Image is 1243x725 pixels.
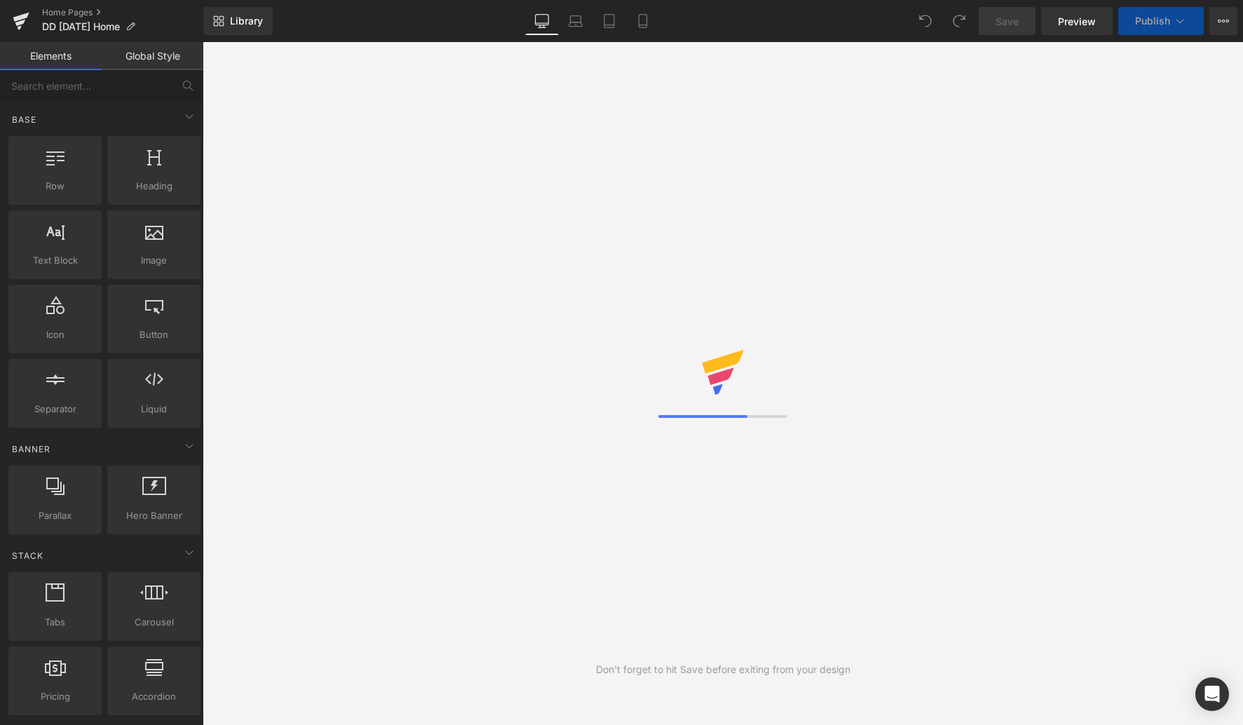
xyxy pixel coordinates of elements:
span: Pricing [13,689,97,704]
span: Tabs [13,615,97,630]
a: Preview [1041,7,1113,35]
div: Don't forget to hit Save before exiting from your design [596,662,850,677]
span: Image [111,253,196,268]
button: Undo [911,7,939,35]
span: Banner [11,442,52,456]
a: Laptop [559,7,592,35]
a: Desktop [525,7,559,35]
span: Stack [11,549,45,562]
span: Preview [1058,14,1096,29]
a: Global Style [102,42,203,70]
span: Library [230,15,263,27]
a: Home Pages [42,7,203,18]
a: Tablet [592,7,626,35]
span: Base [11,113,38,126]
span: Row [13,179,97,194]
button: Redo [945,7,973,35]
a: New Library [203,7,273,35]
button: More [1209,7,1237,35]
span: Button [111,327,196,342]
button: Publish [1118,7,1204,35]
a: Mobile [626,7,660,35]
span: Liquid [111,402,196,416]
span: Save [996,14,1019,29]
span: Icon [13,327,97,342]
span: Publish [1135,15,1170,27]
span: Heading [111,179,196,194]
span: Separator [13,402,97,416]
span: Text Block [13,253,97,268]
span: DD [DATE] Home [42,21,120,32]
div: Open Intercom Messenger [1195,677,1229,711]
span: Parallax [13,508,97,523]
span: Hero Banner [111,508,196,523]
span: Accordion [111,689,196,704]
span: Carousel [111,615,196,630]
